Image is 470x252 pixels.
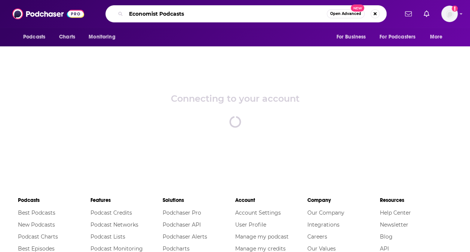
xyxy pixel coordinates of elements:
a: Show notifications dropdown [402,7,415,20]
a: Podcast Monitoring [90,245,143,252]
li: Solutions [163,194,235,207]
span: Logged in as tessvanden [441,6,458,22]
a: Help Center [380,209,411,216]
a: Our Company [307,209,344,216]
span: New [351,4,364,12]
a: Manage my podcast [235,233,289,240]
a: Account Settings [235,209,281,216]
a: Charts [54,30,80,44]
li: Resources [380,194,452,207]
span: Monitoring [89,32,115,42]
span: Open Advanced [330,12,361,16]
svg: Add a profile image [452,6,458,12]
div: Connecting to your account [171,93,299,104]
button: open menu [375,30,426,44]
span: Podcasts [23,32,45,42]
li: Features [90,194,163,207]
button: Open AdvancedNew [327,9,365,18]
button: open menu [83,30,125,44]
button: Show profile menu [441,6,458,22]
a: Podcast Lists [90,233,125,240]
a: Our Values [307,245,336,252]
a: Newsletter [380,221,408,228]
li: Account [235,194,308,207]
a: Podcast Networks [90,221,138,228]
a: Podcast Charts [18,233,58,240]
input: Search podcasts, credits, & more... [126,8,327,20]
button: open menu [18,30,55,44]
div: Search podcasts, credits, & more... [105,5,387,22]
li: Podcasts [18,194,90,207]
a: Careers [307,233,327,240]
a: Best Episodes [18,245,55,252]
a: Podcast Credits [90,209,132,216]
a: New Podcasts [18,221,55,228]
button: open menu [425,30,452,44]
a: Integrations [307,221,340,228]
a: Podchaser Alerts [163,233,207,240]
a: Podchaser API [163,221,201,228]
button: open menu [331,30,375,44]
a: Podcharts [163,245,190,252]
a: API [380,245,389,252]
a: Manage my credits [235,245,286,252]
li: Company [307,194,380,207]
span: For Business [336,32,366,42]
a: Podchaser Pro [163,209,201,216]
span: For Podcasters [380,32,415,42]
a: Best Podcasts [18,209,55,216]
a: Show notifications dropdown [421,7,432,20]
img: User Profile [441,6,458,22]
img: Podchaser - Follow, Share and Rate Podcasts [12,7,84,21]
a: User Profile [235,221,266,228]
span: More [430,32,443,42]
span: Charts [59,32,75,42]
a: Blog [380,233,393,240]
